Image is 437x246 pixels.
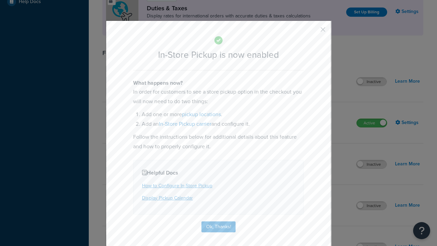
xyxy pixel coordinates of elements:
h2: In-Store Pickup is now enabled [133,50,304,60]
h4: Helpful Docs [142,169,295,177]
li: Add an and configure it. [142,119,304,129]
li: Add one or more . [142,110,304,119]
h4: What happens now? [133,79,304,87]
a: In-Store Pickup carrier [159,120,211,128]
a: pickup locations [182,110,221,118]
p: In order for customers to see a store pickup option in the checkout you will now need to do two t... [133,87,304,106]
p: Follow the instructions below for additional details about this feature and how to properly confi... [133,132,304,151]
button: Ok, Thanks! [201,221,236,232]
a: How to Configure In-Store Pickup [142,182,212,189]
a: Display Pickup Calendar [142,194,193,202]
